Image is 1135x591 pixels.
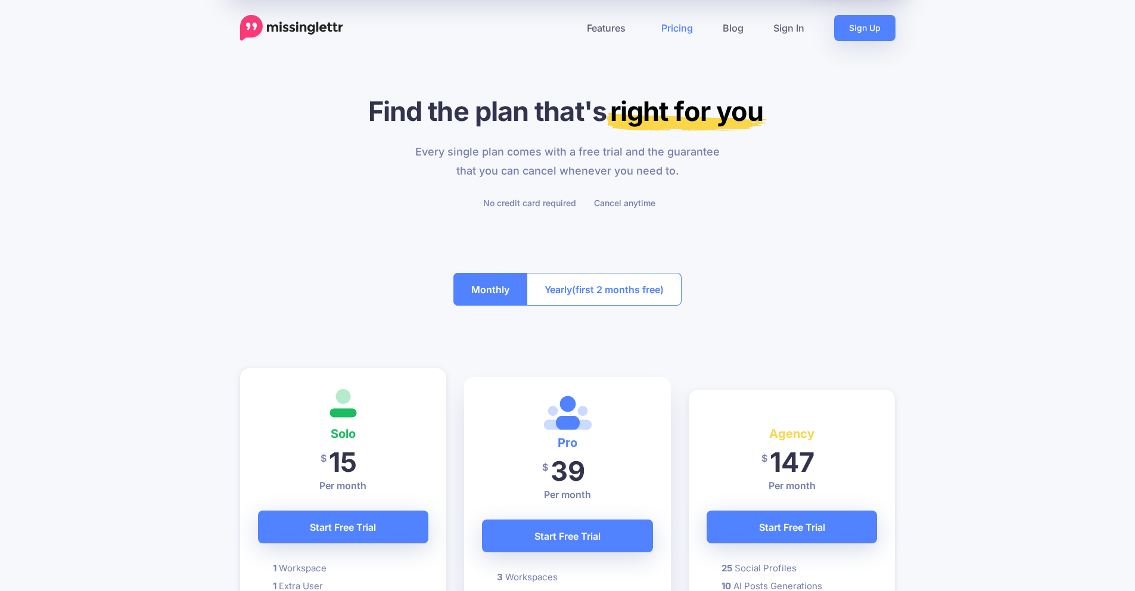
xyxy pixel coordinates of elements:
span: 147 [770,446,814,478]
b: 25 [722,562,732,574]
li: A Workspace will usually be created for each Brand, Company or Client that you want to promote co... [482,570,653,584]
b: 3 [497,571,503,583]
span: $ [321,445,326,472]
a: Pricing [646,15,708,41]
p: Per month [482,487,653,502]
a: Start Free Trial [707,511,878,543]
h4: Agency [707,424,878,443]
a: Start Free Trial [258,511,429,543]
span: Social Profiles [735,562,797,574]
a: Sign Up [834,15,895,41]
h1: Find the plan that's [240,95,895,127]
li: Missinglettr currently works with Twitter, Facebook (Pages), Instagram, LinkedIn (Personal and Co... [707,561,878,576]
li: A Workspace will usually be created for each Brand, Company or Client that you want to promote co... [258,561,429,576]
h4: Solo [258,424,429,443]
li: No credit card required [480,195,576,210]
b: 1 [273,562,276,574]
span: Workspace [279,562,326,574]
p: Every single plan comes with a free trial and the guarantee that you can cancel whenever you need... [408,142,727,181]
li: Cancel anytime [591,195,655,210]
a: Start Free Trial [482,520,653,552]
img: <i class='fas fa-heart margin-right'></i>Most Popular [544,395,592,431]
span: 15 [329,446,357,478]
p: Per month [707,478,878,493]
span: (first 2 months free) [572,280,664,299]
button: Monthly [453,273,527,306]
a: Sign In [758,15,819,41]
a: Features [572,15,646,41]
a: Blog [708,15,758,41]
span: $ [761,445,767,472]
span: Workspaces [505,571,558,583]
button: Yearly(first 2 months free) [527,273,682,306]
span: 39 [551,455,585,487]
h4: Pro [482,433,653,452]
a: Home [240,15,343,41]
mark: right for you [607,95,767,131]
p: Per month [258,478,429,493]
span: $ [542,454,548,481]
